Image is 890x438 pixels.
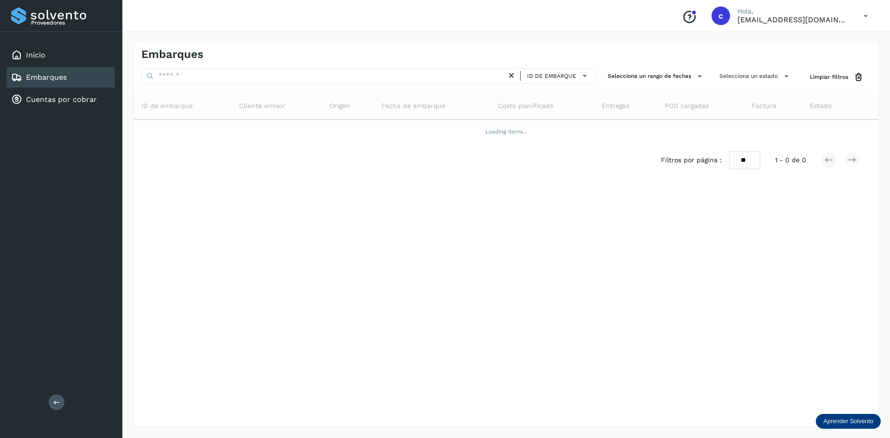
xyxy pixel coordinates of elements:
button: Selecciona un rango de fechas [604,69,708,84]
span: Estado [810,101,832,111]
span: Factura [752,101,776,111]
p: Hola, [737,7,849,15]
p: cuentas3@enlacesmet.com.mx [737,15,849,24]
td: Loading items... [134,120,878,144]
span: Entregas [602,101,629,111]
button: Limpiar filtros [802,69,871,86]
span: ID de embarque [527,72,576,80]
div: Embarques [6,67,115,88]
span: Filtros por página : [661,155,722,165]
p: Proveedores [31,19,111,26]
p: Aprender Solvento [823,418,873,425]
span: Fecha de embarque [381,101,445,111]
span: Cliente emisor [239,101,286,111]
span: ID de embarque [141,101,193,111]
span: POD cargadas [665,101,709,111]
div: Aprender Solvento [816,414,881,429]
a: Cuentas por cobrar [26,95,97,104]
a: Inicio [26,51,45,59]
span: Origen [330,101,350,111]
button: Selecciona un estado [716,69,795,84]
div: Cuentas por cobrar [6,89,115,110]
a: Embarques [26,73,67,82]
span: 1 - 0 de 0 [775,155,806,165]
span: Limpiar filtros [810,73,848,81]
button: ID de embarque [524,69,592,83]
span: Costo planificado [498,101,553,111]
h4: Embarques [141,48,203,61]
div: Inicio [6,45,115,65]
